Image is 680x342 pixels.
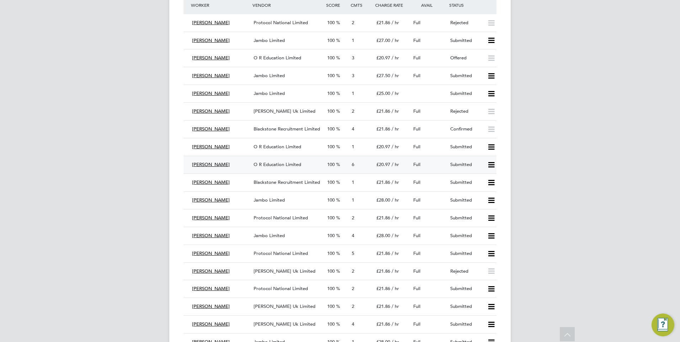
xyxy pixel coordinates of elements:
span: 100 [327,250,335,256]
span: Full [413,268,420,274]
span: 5 [352,250,354,256]
span: [PERSON_NAME] [192,73,230,79]
span: [PERSON_NAME] [192,268,230,274]
span: Full [413,250,420,256]
span: Blackstone Recruitment Limited [254,126,320,132]
span: Protocol National Limited [254,20,308,26]
span: [PERSON_NAME] [192,250,230,256]
div: Rejected [447,17,484,29]
span: 2 [352,215,354,221]
span: Full [413,161,420,167]
span: 100 [327,144,335,150]
span: 1 [352,90,354,96]
span: / hr [392,37,399,43]
div: Submitted [447,70,484,82]
span: £21.86 [376,268,390,274]
span: Full [413,179,420,185]
span: / hr [392,73,399,79]
span: Protocol National Limited [254,285,308,292]
span: Full [413,144,420,150]
span: 1 [352,197,354,203]
span: Full [413,37,420,43]
span: Protocol National Limited [254,215,308,221]
span: Full [413,108,420,114]
span: / hr [392,161,399,167]
span: 100 [327,108,335,114]
span: / hr [392,215,399,221]
div: Submitted [447,248,484,260]
span: [PERSON_NAME] [192,197,230,203]
span: Blackstone Recruitment Limited [254,179,320,185]
span: £21.86 [376,126,390,132]
span: [PERSON_NAME] [192,179,230,185]
button: Engage Resource Center [652,314,674,336]
div: Submitted [447,319,484,330]
span: [PERSON_NAME] [192,161,230,167]
span: 2 [352,108,354,114]
span: Jambo Limited [254,90,285,96]
span: £27.00 [376,37,390,43]
span: / hr [392,55,399,61]
div: Confirmed [447,123,484,135]
span: [PERSON_NAME] [192,285,230,292]
span: 100 [327,90,335,96]
span: 3 [352,55,354,61]
div: Submitted [447,159,484,171]
span: / hr [392,144,399,150]
span: [PERSON_NAME] [192,108,230,114]
span: [PERSON_NAME] Uk Limited [254,108,315,114]
span: £25.00 [376,90,390,96]
span: Full [413,197,420,203]
span: / hr [392,20,399,26]
span: / hr [392,303,399,309]
span: / hr [392,233,399,239]
span: 100 [327,37,335,43]
span: / hr [392,179,399,185]
span: O R Education Limited [254,55,301,61]
span: £21.86 [376,303,390,309]
span: / hr [392,268,399,274]
span: £27.50 [376,73,390,79]
span: Full [413,73,420,79]
div: Rejected [447,106,484,117]
span: Full [413,126,420,132]
div: Submitted [447,88,484,100]
span: 1 [352,144,354,150]
span: / hr [392,90,399,96]
span: £20.97 [376,144,390,150]
span: 2 [352,303,354,309]
span: Full [413,285,420,292]
span: 6 [352,161,354,167]
span: [PERSON_NAME] Uk Limited [254,321,315,327]
span: 2 [352,20,354,26]
span: / hr [392,321,399,327]
span: O R Education Limited [254,161,301,167]
div: Submitted [447,230,484,242]
span: £21.86 [376,20,390,26]
span: £28.00 [376,233,390,239]
span: 100 [327,55,335,61]
span: / hr [392,250,399,256]
span: [PERSON_NAME] [192,37,230,43]
span: [PERSON_NAME] Uk Limited [254,303,315,309]
div: Rejected [447,266,484,277]
span: 2 [352,268,354,274]
span: 100 [327,20,335,26]
span: Jambo Limited [254,37,285,43]
span: £21.86 [376,108,390,114]
div: Offered [447,52,484,64]
div: Submitted [447,194,484,206]
span: £21.86 [376,215,390,221]
span: 100 [327,179,335,185]
span: / hr [392,126,399,132]
span: 4 [352,126,354,132]
span: [PERSON_NAME] [192,20,230,26]
span: 100 [327,285,335,292]
span: 2 [352,285,354,292]
span: O R Education Limited [254,144,301,150]
span: 100 [327,161,335,167]
span: 100 [327,126,335,132]
span: Full [413,55,420,61]
span: [PERSON_NAME] [192,126,230,132]
span: £20.97 [376,55,390,61]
